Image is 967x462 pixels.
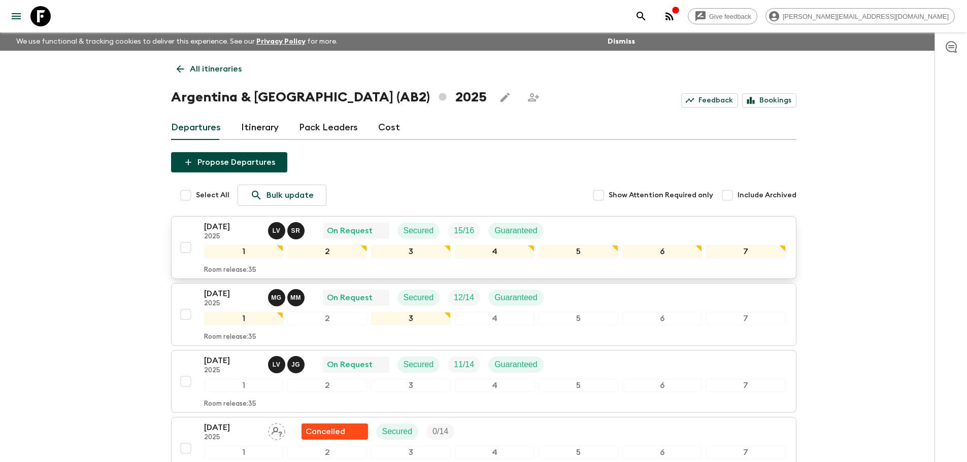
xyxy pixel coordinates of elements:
p: All itineraries [190,63,242,75]
button: Dismiss [605,34,638,49]
div: 4 [455,245,535,258]
p: L V [273,361,281,369]
div: 6 [622,379,702,392]
p: Cancelled [306,425,345,438]
p: Bulk update [266,189,314,201]
div: 6 [622,312,702,325]
p: [DATE] [204,354,260,367]
button: menu [6,6,26,26]
div: 3 [371,312,451,325]
p: 15 / 16 [454,225,474,237]
div: Secured [397,357,440,373]
div: Flash Pack cancellation [302,423,368,440]
div: Trip Fill [448,290,480,306]
div: 3 [371,245,451,258]
span: Give feedback [704,13,757,20]
p: M G [271,294,282,302]
div: 1 [204,379,284,392]
a: All itineraries [171,59,247,79]
p: On Request [327,225,373,237]
p: 2025 [204,233,260,241]
span: Show Attention Required only [609,190,713,200]
span: [PERSON_NAME][EMAIL_ADDRESS][DOMAIN_NAME] [777,13,954,20]
div: 1 [204,312,284,325]
div: 3 [371,379,451,392]
p: 2025 [204,434,260,442]
button: Propose Departures [171,152,287,172]
button: [DATE]2025Lucas Valentim, Jessica GiachelloOn RequestSecuredTrip FillGuaranteed1234567Room releas... [171,350,796,413]
div: 5 [539,245,618,258]
p: Room release: 35 [204,333,256,341]
p: Secured [382,425,413,438]
p: S R [291,227,301,235]
div: 4 [455,312,535,325]
div: Trip Fill [448,223,480,239]
button: MGMM [268,289,307,306]
div: 6 [622,446,702,459]
button: LVJG [268,356,307,373]
div: 2 [287,245,367,258]
a: Give feedback [688,8,757,24]
span: Assign pack leader [268,426,285,434]
div: 3 [371,446,451,459]
span: Marcella Granatiere, Matias Molina [268,292,307,300]
div: 5 [539,379,618,392]
a: Bulk update [238,185,326,206]
p: 0 / 14 [432,425,448,438]
p: Guaranteed [494,225,538,237]
p: We use functional & tracking cookies to deliver this experience. See our for more. [12,32,342,51]
div: Secured [397,223,440,239]
div: 2 [287,379,367,392]
button: [DATE]2025Lucas Valentim, Sol RodriguezOn RequestSecuredTrip FillGuaranteed1234567Room release:35 [171,216,796,279]
div: 1 [204,245,284,258]
p: Secured [404,359,434,371]
a: Privacy Policy [256,38,306,45]
span: Share this itinerary [523,87,544,108]
a: Feedback [681,93,738,108]
span: Include Archived [738,190,796,200]
div: 2 [287,446,367,459]
a: Cost [378,116,400,140]
div: 5 [539,446,618,459]
div: 2 [287,312,367,325]
a: Itinerary [241,116,279,140]
p: Secured [404,225,434,237]
p: Secured [404,292,434,304]
a: Pack Leaders [299,116,358,140]
div: 7 [706,379,786,392]
span: Lucas Valentim, Jessica Giachello [268,359,307,367]
span: Lucas Valentim, Sol Rodriguez [268,225,307,233]
div: Secured [376,423,419,440]
p: Room release: 35 [204,266,256,274]
span: Select All [196,190,229,200]
div: Trip Fill [448,357,480,373]
div: 5 [539,312,618,325]
p: [DATE] [204,421,260,434]
p: L V [273,227,281,235]
div: 7 [706,245,786,258]
div: 6 [622,245,702,258]
p: [DATE] [204,221,260,233]
p: 12 / 14 [454,292,474,304]
p: J G [291,361,300,369]
p: Guaranteed [494,292,538,304]
p: 11 / 14 [454,359,474,371]
p: 2025 [204,367,260,375]
div: 4 [455,379,535,392]
div: 1 [204,446,284,459]
p: 2025 [204,300,260,308]
div: Secured [397,290,440,306]
a: Departures [171,116,221,140]
button: LVSR [268,222,307,239]
button: [DATE]2025Marcella Granatiere, Matias MolinaOn RequestSecuredTrip FillGuaranteed1234567Room relea... [171,283,796,346]
div: Trip Fill [426,423,454,440]
div: 7 [706,446,786,459]
div: 4 [455,446,535,459]
button: search adventures [631,6,651,26]
div: 7 [706,312,786,325]
a: Bookings [742,93,796,108]
p: Room release: 35 [204,400,256,408]
button: Edit this itinerary [495,87,515,108]
p: Guaranteed [494,359,538,371]
div: [PERSON_NAME][EMAIL_ADDRESS][DOMAIN_NAME] [765,8,955,24]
